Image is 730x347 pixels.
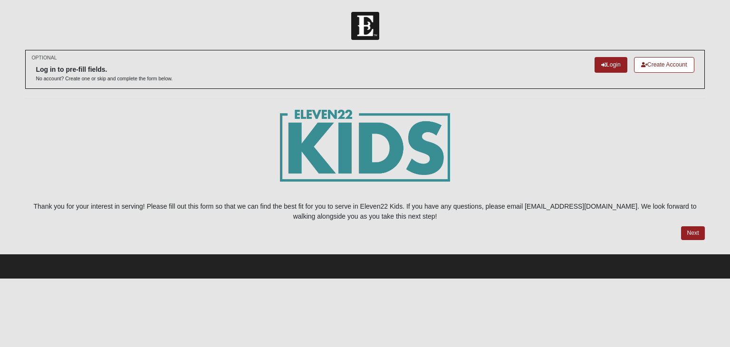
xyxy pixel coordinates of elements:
a: Next [681,226,704,240]
img: Church of Eleven22 Logo [351,12,379,40]
h6: Log in to pre-fill fields. [36,66,173,74]
small: OPTIONAL [31,54,57,61]
a: Login [595,57,627,73]
img: E22_kids_logogrn-01.png [280,108,450,196]
a: Create Account [634,57,694,73]
p: No account? Create one or skip and complete the form below. [36,75,173,82]
p: Thank you for your interest in serving! Please fill out this form so that we can find the best fi... [25,202,704,222]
